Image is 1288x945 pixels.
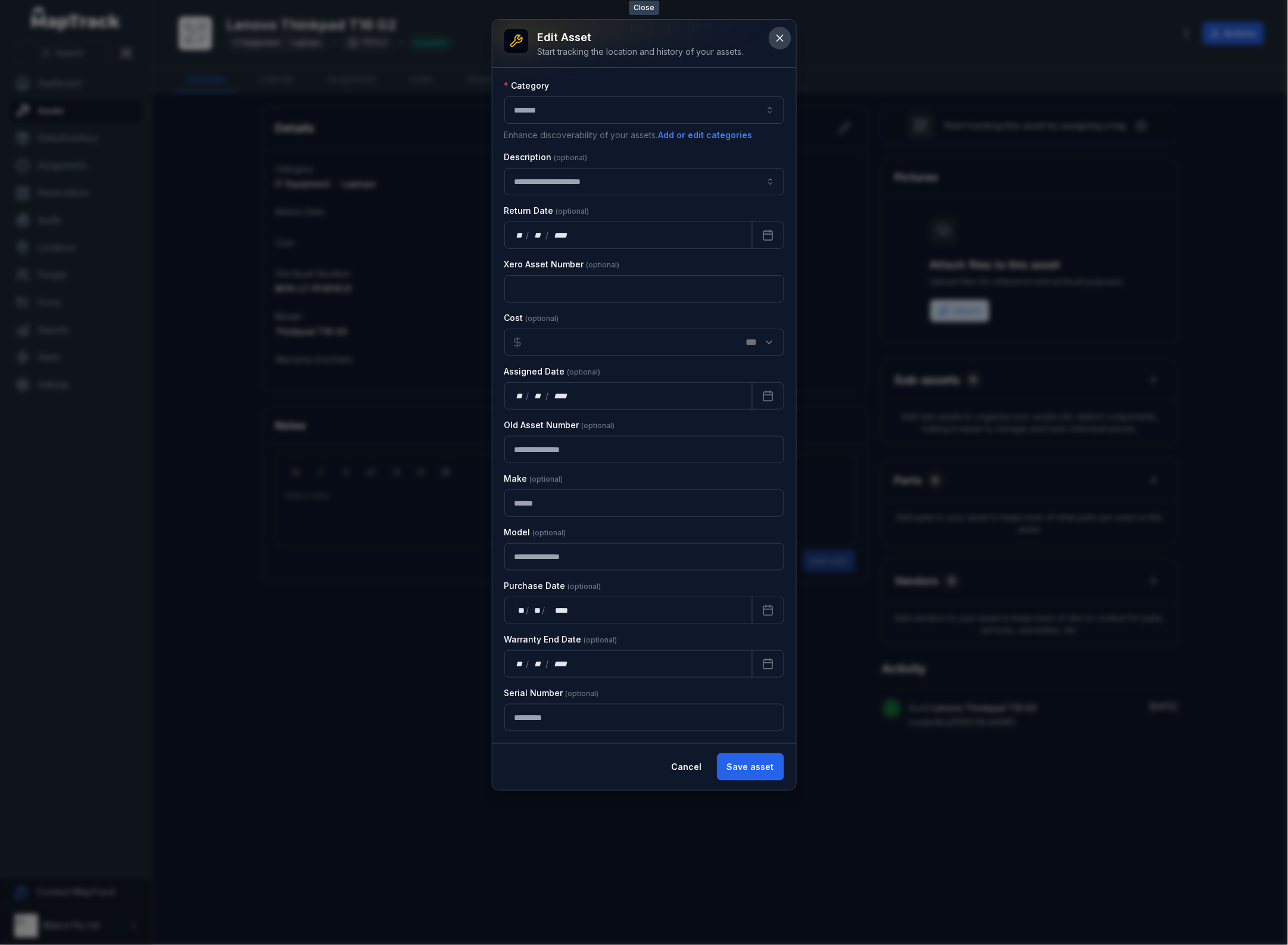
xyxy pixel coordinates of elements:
[514,390,526,402] div: day,
[526,658,530,670] div: /
[504,205,590,217] label: Return Date
[526,604,531,616] div: /
[550,658,572,670] div: year,
[752,597,784,624] button: Calendar
[504,129,784,142] p: Enhance discoverability of your assets.
[526,229,530,241] div: /
[530,658,546,670] div: month,
[547,604,569,616] div: year,
[504,473,563,485] label: Make
[504,312,559,324] label: Cost
[538,29,744,46] h3: Edit asset
[542,604,547,616] div: /
[546,390,550,402] div: /
[752,382,784,410] button: Calendar
[504,634,618,645] label: Warranty End Date
[504,687,599,699] label: Serial Number
[514,604,526,616] div: day,
[717,753,784,781] button: Save asset
[504,580,601,592] label: Purchase Date
[752,222,784,249] button: Calendar
[504,258,620,270] label: Xero Asset Number
[504,419,615,431] label: Old Asset Number
[546,229,550,241] div: /
[550,229,572,241] div: year,
[658,129,753,142] button: Add or edit categories
[504,151,588,163] label: Description
[504,80,550,92] label: Category
[531,604,542,616] div: month,
[526,390,530,402] div: /
[538,46,744,58] div: Start tracking the location and history of your assets.
[530,229,546,241] div: month,
[629,1,659,15] span: Close
[504,168,784,195] input: asset-edit:description-label
[504,366,601,378] label: Assigned Date
[546,658,550,670] div: /
[550,390,572,402] div: year,
[504,526,566,538] label: Model
[530,390,546,402] div: month,
[514,658,526,670] div: day,
[514,229,526,241] div: day,
[662,753,712,781] button: Cancel
[752,650,784,678] button: Calendar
